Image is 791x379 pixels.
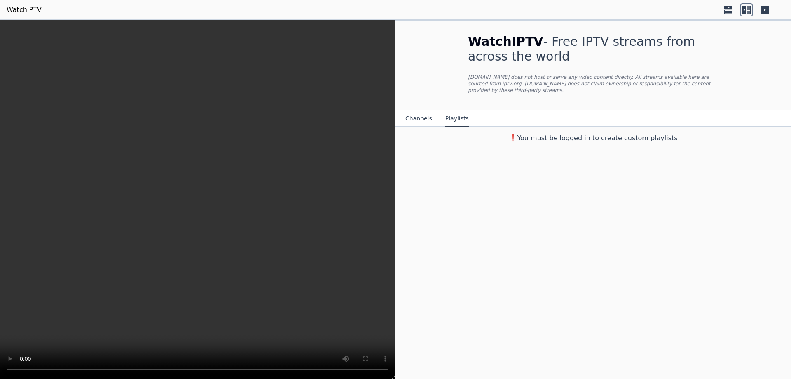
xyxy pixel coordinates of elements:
[468,34,543,49] span: WatchIPTV
[405,111,432,127] button: Channels
[468,74,718,94] p: [DOMAIN_NAME] does not host or serve any video content directly. All streams available here are s...
[468,34,718,64] h1: - Free IPTV streams from across the world
[7,5,42,15] a: WatchIPTV
[455,133,732,143] h3: ❗️You must be logged in to create custom playlists
[445,111,469,127] button: Playlists
[502,81,522,87] a: iptv-org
